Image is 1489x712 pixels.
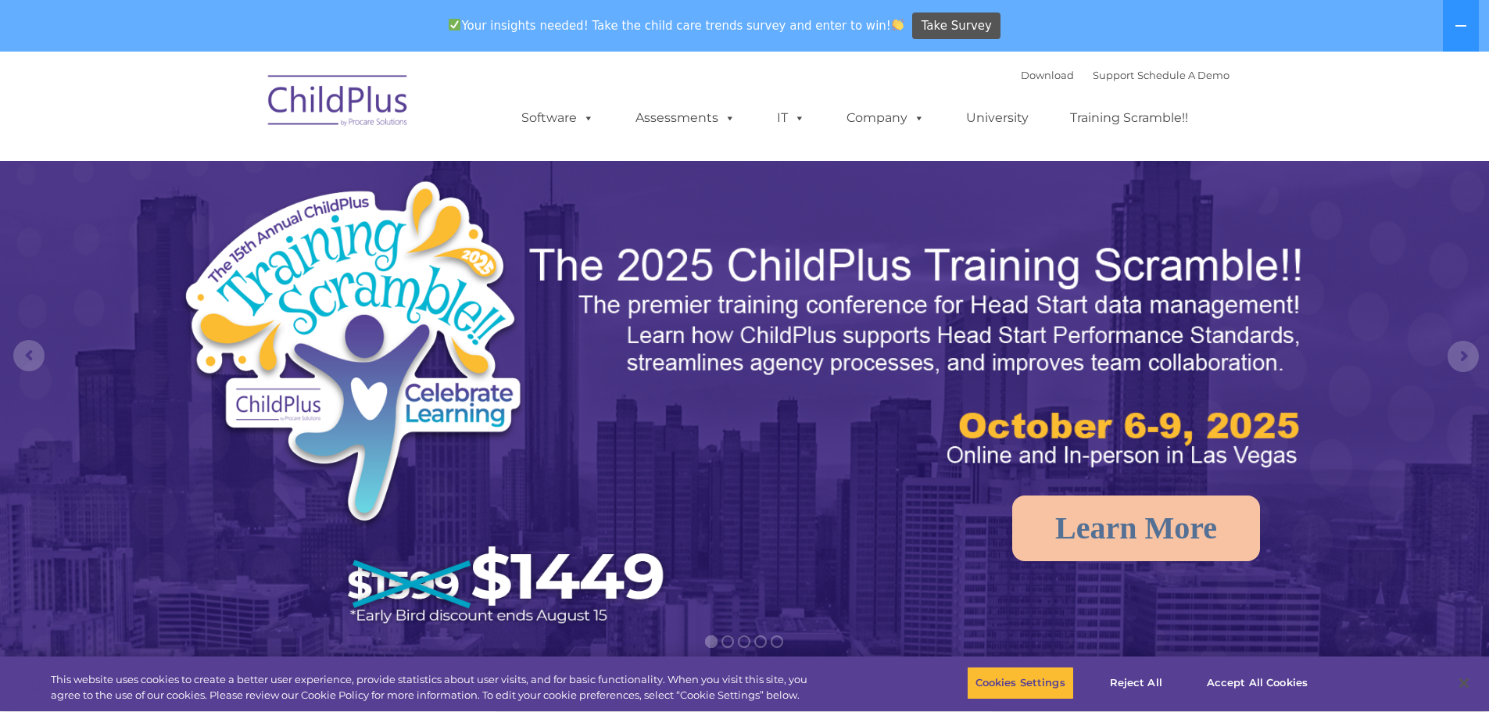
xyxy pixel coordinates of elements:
a: Schedule A Demo [1137,69,1229,81]
a: Learn More [1012,496,1260,561]
div: This website uses cookies to create a better user experience, provide statistics about user visit... [51,672,819,703]
a: Software [506,102,610,134]
img: ✅ [449,19,460,30]
a: IT [761,102,821,134]
button: Cookies Settings [967,667,1074,699]
a: Download [1021,69,1074,81]
img: ChildPlus by Procare Solutions [260,64,417,142]
a: Training Scramble!! [1054,102,1204,134]
a: University [950,102,1044,134]
button: Reject All [1087,667,1185,699]
a: Assessments [620,102,751,134]
span: Your insights needed! Take the child care trends survey and enter to win! [442,10,911,41]
a: Take Survey [912,13,1000,40]
img: 👏 [892,19,904,30]
a: Company [831,102,940,134]
button: Close [1447,666,1481,700]
font: | [1021,69,1229,81]
span: Phone number [217,167,284,179]
span: Last name [217,103,265,115]
a: Support [1093,69,1134,81]
button: Accept All Cookies [1198,667,1316,699]
span: Take Survey [922,13,992,40]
